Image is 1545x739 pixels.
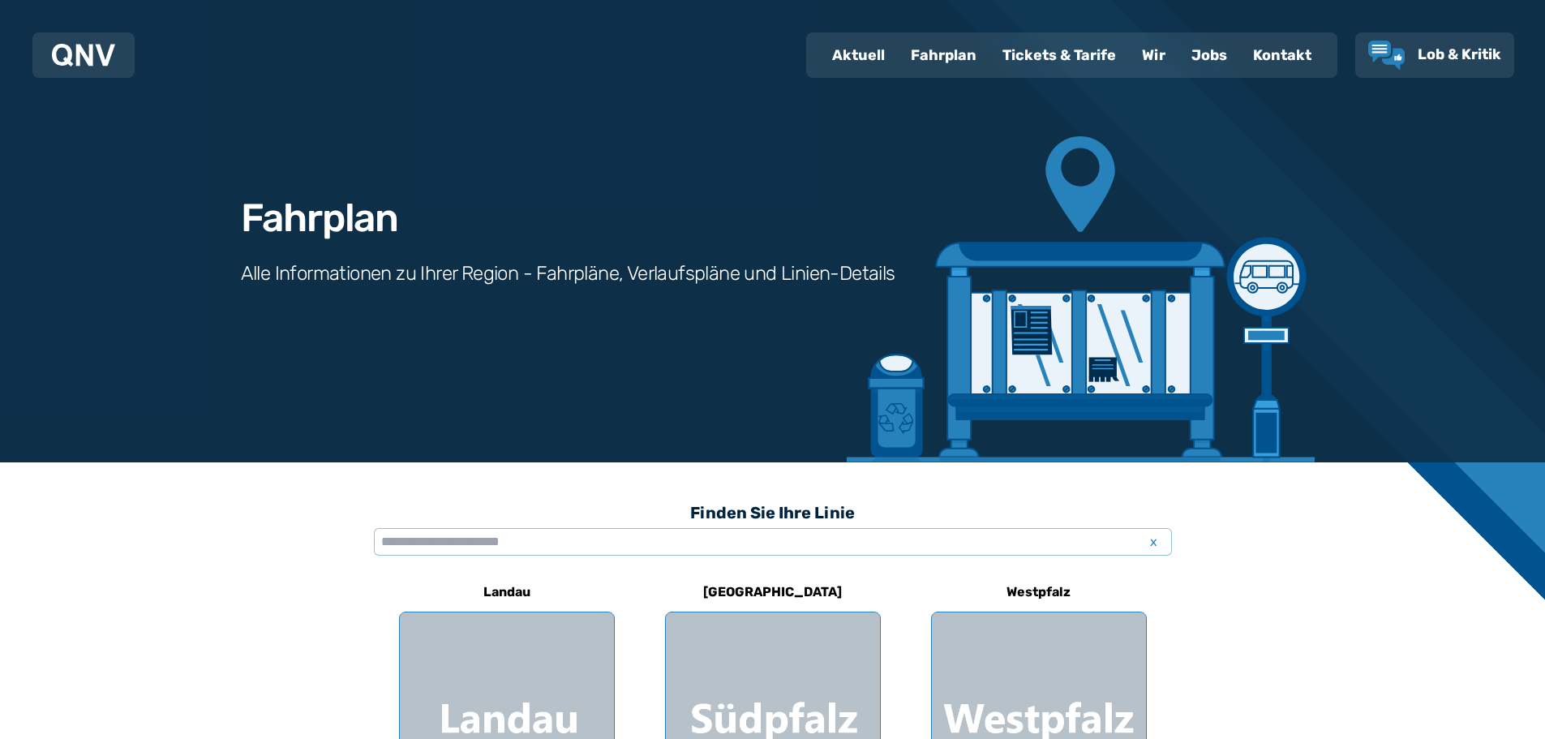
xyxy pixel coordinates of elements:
[819,34,898,76] a: Aktuell
[1240,34,1324,76] a: Kontakt
[1178,34,1240,76] a: Jobs
[52,44,115,67] img: QNV Logo
[697,579,848,605] h6: [GEOGRAPHIC_DATA]
[898,34,989,76] a: Fahrplan
[374,495,1172,531] h3: Finden Sie Ihre Linie
[989,34,1129,76] a: Tickets & Tarife
[1143,532,1165,552] span: x
[477,579,537,605] h6: Landau
[1418,45,1501,63] span: Lob & Kritik
[1000,579,1077,605] h6: Westpfalz
[1129,34,1178,76] a: Wir
[52,39,115,71] a: QNV Logo
[1368,41,1501,70] a: Lob & Kritik
[241,199,398,238] h1: Fahrplan
[241,260,895,286] h3: Alle Informationen zu Ihrer Region - Fahrpläne, Verlaufspläne und Linien-Details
